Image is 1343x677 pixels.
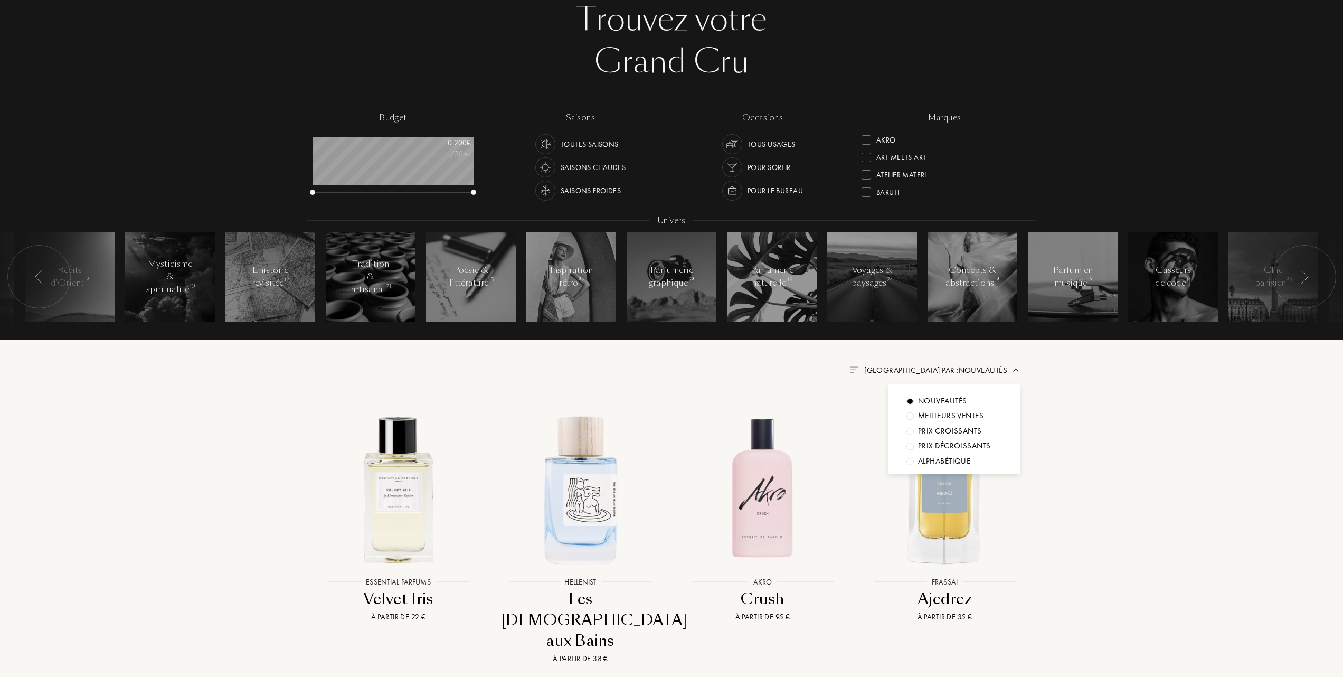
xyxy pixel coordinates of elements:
div: Akro [876,131,896,145]
img: arr_left.svg [1300,270,1309,284]
span: [GEOGRAPHIC_DATA] par : Nouveautés [864,365,1007,375]
img: Les Dieux aux Bains Hellenist [498,407,663,571]
span: 23 [688,276,695,284]
img: filter_by.png [849,366,858,373]
img: Ajedrez Frassai [863,407,1027,571]
div: Tradition & artisanat [348,258,393,296]
div: Casseurs de code [1151,264,1196,289]
div: Les [DEMOGRAPHIC_DATA] aux Bains [502,589,659,651]
div: Pour le bureau [748,181,803,201]
div: Binet-Papillon [876,201,929,215]
div: Voyages & paysages [850,264,895,289]
div: À partir de 38 € [502,653,659,664]
div: Toutes saisons [561,134,619,154]
img: usage_season_average_white.svg [538,137,553,152]
img: usage_occasion_work_white.svg [725,183,740,198]
div: À partir de 35 € [866,612,1024,623]
a: Ajedrez FrassaiFrassaiAjedrezÀ partir de 35 € [862,395,1028,636]
div: Alphabétique [918,455,970,467]
img: usage_occasion_all_white.svg [725,137,740,152]
div: À partir de 95 € [684,612,841,623]
div: L'histoire revisitée [248,264,293,289]
div: Meilleurs ventes [918,410,983,422]
span: 15 [489,276,494,284]
a: Crush AkroAkroCrushÀ partir de 95 € [679,395,846,636]
div: Prix décroissants [918,440,991,452]
img: usage_season_hot_white.svg [538,160,553,175]
div: saisons [559,112,602,124]
span: 12 [284,276,289,284]
div: Inspiration rétro [549,264,594,289]
div: Saisons chaudes [561,157,626,177]
div: Art Meets Art [876,148,926,163]
div: Univers [650,215,693,227]
div: Concepts & abstractions [945,264,999,289]
div: /50mL [418,148,471,159]
span: 37 [579,276,584,284]
div: 0 - 200 € [418,137,471,148]
div: Poésie & littérature [449,264,494,289]
div: Grand Cru [315,41,1028,83]
div: Nouveautés [918,395,967,407]
img: arr_left.svg [35,270,43,284]
div: Parfum en musique [1051,264,1095,289]
span: 24 [887,276,893,284]
div: Parfumerie naturelle [750,264,795,289]
span: 18 [1087,276,1092,284]
div: occasions [735,112,790,124]
img: usage_season_cold_white.svg [538,183,553,198]
div: Mysticisme & spiritualité [146,258,194,296]
div: Pour sortir [748,157,791,177]
img: usage_occasion_party_white.svg [725,160,740,175]
span: 49 [787,276,792,284]
img: Velvet Iris Essential Parfums [316,407,480,571]
div: Prix croissants [918,425,982,437]
div: marques [921,112,968,124]
div: Saisons froides [561,181,621,201]
div: Baruti [876,183,900,198]
span: 14 [1186,276,1191,284]
span: 71 [386,283,391,290]
div: Parfumerie graphique [649,264,694,289]
div: Tous usages [748,134,796,154]
img: arrow.png [1011,366,1020,374]
div: Atelier Materi [876,166,926,180]
span: 13 [995,276,1000,284]
span: 10 [190,283,195,290]
div: À partir de 22 € [319,612,477,623]
div: budget [372,112,414,124]
img: Crush Akro [680,407,845,571]
a: Velvet Iris Essential ParfumsEssential ParfumsVelvet IrisÀ partir de 22 € [315,395,481,636]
